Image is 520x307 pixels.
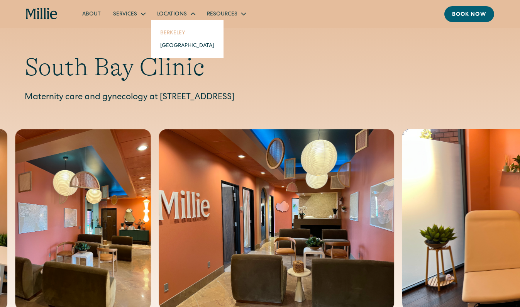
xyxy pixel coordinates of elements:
div: Locations [151,7,201,20]
a: [GEOGRAPHIC_DATA] [154,39,220,52]
a: home [26,8,58,20]
div: Services [107,7,151,20]
div: Book now [452,11,486,19]
p: Maternity care and gynecology at [STREET_ADDRESS] [25,92,495,104]
a: Berkeley [154,26,220,39]
a: About [76,7,107,20]
div: Locations [157,10,187,19]
a: Book now [444,6,494,22]
nav: Locations [151,20,224,58]
div: Resources [207,10,237,19]
h1: South Bay Clinic [25,53,495,82]
div: Resources [201,7,251,20]
div: Services [113,10,137,19]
